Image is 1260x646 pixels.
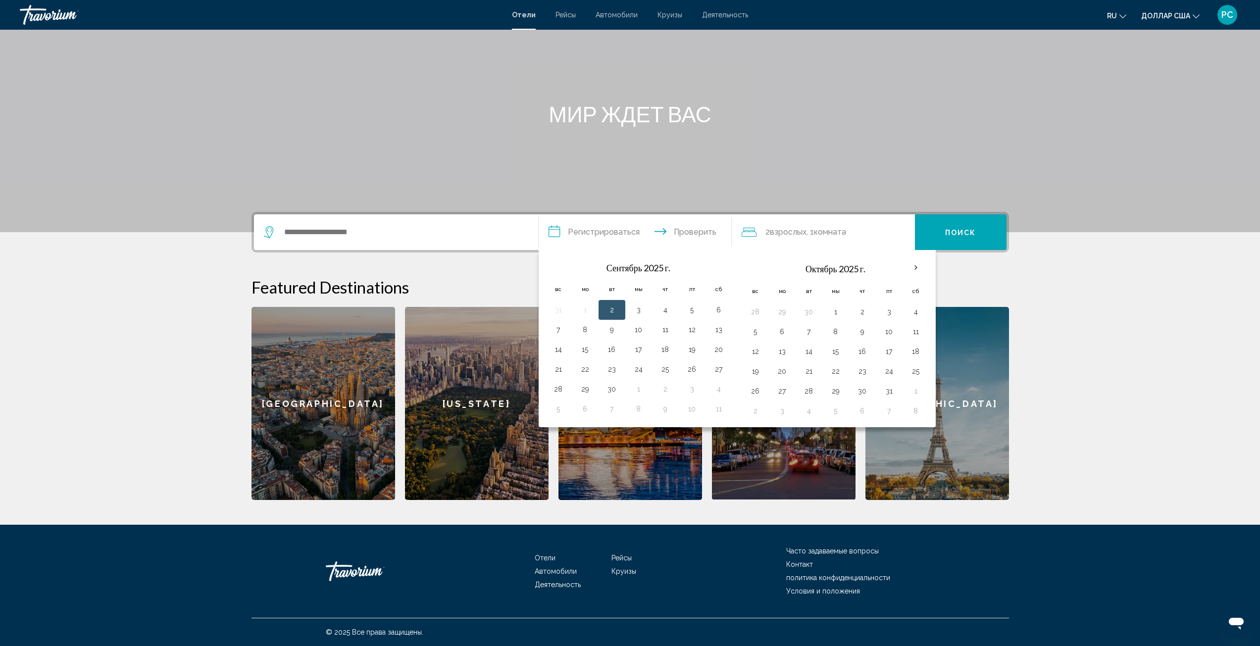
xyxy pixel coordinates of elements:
font: Условия и положения [786,587,860,595]
button: День 6 [855,404,870,418]
button: День 16 [855,345,870,358]
button: День 27 [711,362,727,376]
button: День 6 [774,325,790,339]
button: День 10 [881,325,897,339]
button: День 4 [657,303,673,317]
button: День 4 [711,382,727,396]
button: День 29 [828,384,844,398]
button: День 3 [684,382,700,396]
button: День 3 [881,305,897,319]
button: День 23 [604,362,620,376]
a: Рейсы [611,554,632,562]
button: День 26 [748,384,763,398]
button: День 18 [908,345,924,358]
a: Автомобили [535,567,577,575]
button: День 14 [801,345,817,358]
a: Отели [535,554,555,562]
font: комната [814,227,846,237]
font: политика конфиденциальности [786,574,890,582]
font: взрослых [770,227,806,237]
button: День 30 [855,384,870,398]
font: Деятельность [535,581,581,589]
button: День 13 [711,323,727,337]
button: День 7 [801,325,817,339]
a: [GEOGRAPHIC_DATA] [865,307,1009,500]
button: День 8 [577,323,593,337]
button: День 15 [828,345,844,358]
font: Часто задаваемые вопросы [786,547,879,555]
a: Отели [512,11,536,19]
button: День 9 [855,325,870,339]
button: День 12 [748,345,763,358]
button: День 2 [657,382,673,396]
button: День 20 [711,343,727,356]
font: доллар США [1141,12,1190,20]
font: МИР ЖДЕТ ВАС [549,101,711,127]
button: День 11 [657,323,673,337]
button: День 13 [774,345,790,358]
button: День 7 [881,404,897,418]
button: Поиск [915,214,1007,250]
button: День 1 [828,305,844,319]
button: День 11 [711,402,727,416]
button: День 28 [551,382,566,396]
div: [GEOGRAPHIC_DATA] [252,307,395,500]
font: Поиск [945,229,976,237]
button: День 19 [684,343,700,356]
font: ru [1107,12,1117,20]
button: День 25 [908,364,924,378]
button: День 8 [908,404,924,418]
a: Травориум [326,556,425,586]
a: Травориум [20,5,502,25]
button: День 12 [684,323,700,337]
button: В следующем месяце [903,256,929,279]
button: День 15 [577,343,593,356]
button: День 2 [604,303,620,317]
button: День 8 [631,402,647,416]
button: День 5 [828,404,844,418]
button: День 2 [855,305,870,319]
font: Круизы [657,11,682,19]
button: День 30 [801,305,817,319]
button: Изменить язык [1107,8,1126,23]
font: Октябрь 2025 г. [806,263,865,274]
button: День 2 [748,404,763,418]
button: День 16 [604,343,620,356]
a: Круизы [611,567,636,575]
button: День 21 [801,364,817,378]
button: День 23 [855,364,870,378]
font: © 2025 Все права защищены. [326,628,423,636]
button: День 29 [577,382,593,396]
button: День 5 [551,402,566,416]
button: День 6 [577,402,593,416]
button: День 10 [631,323,647,337]
button: День 1 [577,303,593,317]
button: День 31 [551,303,566,317]
button: День 9 [604,323,620,337]
button: День 24 [881,364,897,378]
button: День 21 [551,362,566,376]
iframe: Кнопка запуска окна обмена сообщениями [1220,606,1252,638]
button: День 1 [631,382,647,396]
button: День 20 [774,364,790,378]
font: Сентябрь 2025 г. [606,262,671,273]
button: День 10 [684,402,700,416]
a: [US_STATE] [405,307,549,500]
button: День 30 [604,382,620,396]
button: День 31 [881,384,897,398]
button: День 3 [774,404,790,418]
a: Контакт [786,560,813,568]
a: Деятельность [702,11,748,19]
font: , 1 [806,227,814,237]
button: День 11 [908,325,924,339]
button: День 17 [631,343,647,356]
a: Рейсы [555,11,576,19]
button: День 8 [828,325,844,339]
